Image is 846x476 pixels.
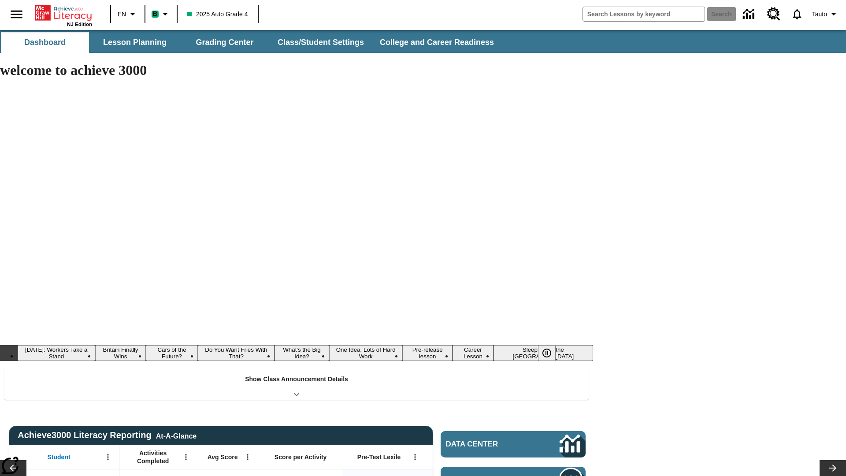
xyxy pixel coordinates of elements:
div: Home [35,3,92,27]
button: Open Menu [101,450,115,464]
button: Open Menu [179,450,193,464]
button: Profile/Settings [809,6,842,22]
button: Slide 7 Pre-release lesson [402,345,453,361]
button: Class/Student Settings [271,32,371,53]
div: Show Class Announcement Details [4,369,589,400]
a: Data Center [738,2,762,26]
button: Open Menu [408,450,422,464]
button: Boost Class color is mint green. Change class color [148,6,174,22]
span: Avg Score [208,453,238,461]
span: B [153,8,157,19]
button: Dashboard [1,32,89,53]
div: At-A-Glance [156,431,197,440]
p: Show Class Announcement Details [245,375,348,384]
button: Grading Center [181,32,269,53]
span: Data Center [446,440,529,449]
button: Slide 8 Career Lesson [453,345,493,361]
button: College and Career Readiness [373,32,501,53]
button: Slide 4 Do You Want Fries With That? [198,345,275,361]
span: Score per Activity [275,453,327,461]
button: Slide 2 Britain Finally Wins [95,345,146,361]
span: NJ Edition [67,22,92,27]
span: Tauto [812,10,827,19]
button: Language: EN, Select a language [114,6,142,22]
a: Data Center [441,431,586,457]
span: Activities Completed [124,449,182,465]
input: search field [583,7,705,21]
button: Open Menu [241,450,254,464]
button: Slide 6 One Idea, Lots of Hard Work [329,345,402,361]
a: Resource Center, Will open in new tab [762,2,786,26]
div: Pause [538,345,564,361]
a: Home [35,4,92,22]
span: 2025 Auto Grade 4 [187,10,248,19]
span: Pre-Test Lexile [357,453,401,461]
span: EN [118,10,126,19]
button: Pause [538,345,556,361]
button: Slide 9 Sleepless in the Animal Kingdom [493,345,593,361]
button: Lesson carousel, Next [820,460,846,476]
button: Lesson Planning [91,32,179,53]
button: Open side menu [4,1,30,27]
a: Notifications [786,3,809,26]
button: Slide 5 What's the Big Idea? [275,345,329,361]
button: Slide 1 Labor Day: Workers Take a Stand [18,345,95,361]
span: Achieve3000 Literacy Reporting [18,430,197,440]
span: Student [48,453,70,461]
button: Slide 3 Cars of the Future? [146,345,197,361]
